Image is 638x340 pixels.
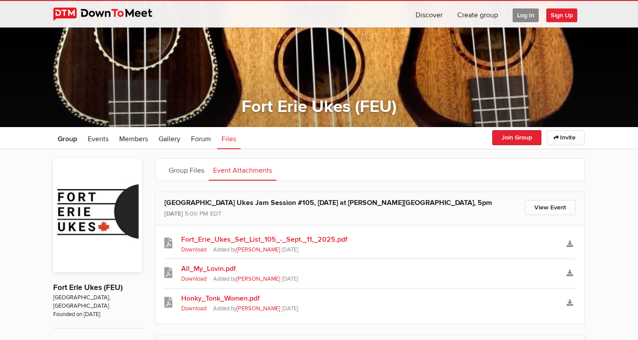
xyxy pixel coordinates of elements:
a: Events [83,127,113,149]
a: Log In [506,1,546,27]
span: Log In [513,8,539,22]
a: [PERSON_NAME] [237,275,280,282]
b: [DATE] [164,210,183,217]
span: America/New_York [210,210,222,217]
span: Added by [213,246,282,253]
a: Event Attachments [209,158,276,181]
span: [GEOGRAPHIC_DATA], [GEOGRAPHIC_DATA] [53,294,142,311]
a: Download [181,275,206,282]
a: [PERSON_NAME] [237,246,280,253]
a: Discover [408,1,450,27]
a: Create group [450,1,505,27]
span: Events [88,135,109,143]
a: Download [181,305,206,312]
a: Group Files [164,158,209,181]
a: All_My_Lovin.pdf [181,263,559,274]
a: Fort Erie Ukes (FEU) [53,283,123,292]
span: [DATE] [282,275,299,282]
a: Fort_Erie_Ukes_Set_List_105_-_Sept._11,_2025.pdf [181,234,559,245]
a: Forum [187,127,215,149]
span: [DATE] [282,305,299,312]
a: Honky_Tonk_Women.pdf [181,293,559,304]
a: [PERSON_NAME] [237,305,280,312]
a: Download [181,246,206,253]
a: View Event [525,200,576,215]
span: Files [222,135,236,143]
a: Gallery [154,127,185,149]
span: Group [58,135,77,143]
a: [GEOGRAPHIC_DATA] Ukes Jam Session #105, [DATE] at [PERSON_NAME][GEOGRAPHIC_DATA], 5pm [164,198,492,207]
span: Gallery [159,135,180,143]
a: Fort Erie Ukes (FEU) [241,97,397,117]
span: Founded on [DATE] [53,310,142,319]
img: DownToMeet [53,8,166,21]
span: Forum [191,135,211,143]
button: Join Group [492,130,541,145]
a: Group [53,127,82,149]
img: Fort Erie Ukes (FEU) [53,158,142,272]
a: Files [217,127,241,149]
span: Members [119,135,148,143]
a: Members [115,127,152,149]
span: Added by [213,275,282,282]
a: Sign Up [546,1,584,27]
span: Added by [213,305,282,312]
span: 5:00 PM [185,210,208,217]
a: Invite [547,130,585,145]
span: [DATE] [282,246,299,253]
span: Sign Up [546,8,577,22]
